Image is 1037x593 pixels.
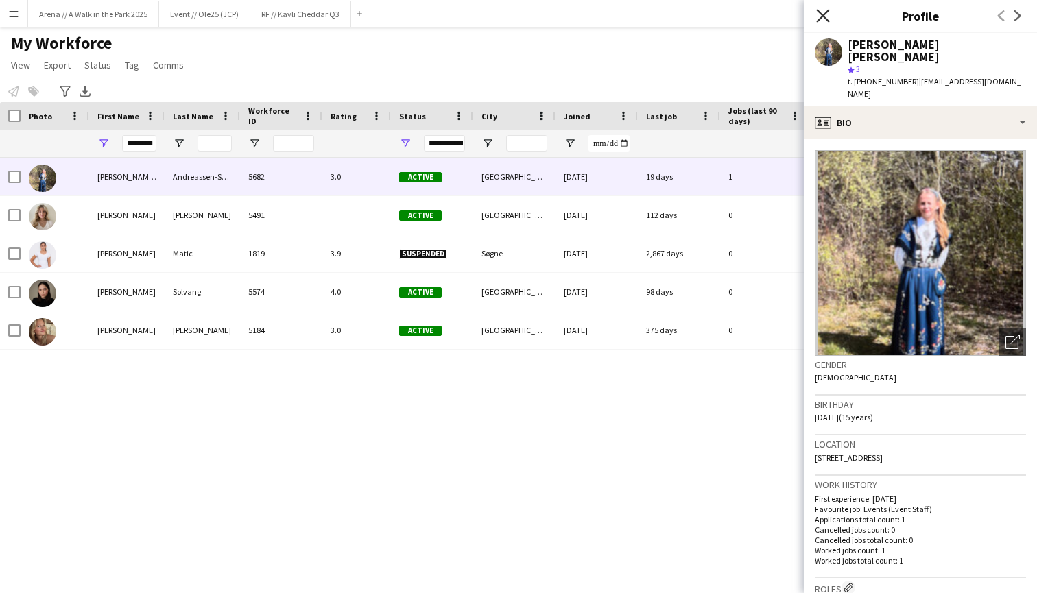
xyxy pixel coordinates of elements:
[29,165,56,192] img: Isabella Christine Andreassen-Sund
[322,234,391,272] div: 3.9
[473,273,556,311] div: [GEOGRAPHIC_DATA]
[556,158,638,195] div: [DATE]
[815,494,1026,504] p: First experience: [DATE]
[273,135,314,152] input: Workforce ID Filter Input
[240,234,322,272] div: 1819
[720,234,809,272] div: 0
[250,1,351,27] button: RF // Kavli Cheddar Q3
[240,273,322,311] div: 5574
[77,83,93,99] app-action-btn: Export XLSX
[399,137,412,149] button: Open Filter Menu
[89,196,165,234] div: [PERSON_NAME]
[646,111,677,121] span: Last job
[720,158,809,195] div: 1
[815,372,896,383] span: [DEMOGRAPHIC_DATA]
[564,111,591,121] span: Joined
[57,83,73,99] app-action-btn: Advanced filters
[815,535,1026,545] p: Cancelled jobs total count: 0
[29,280,56,307] img: Isabella Solvang
[89,234,165,272] div: [PERSON_NAME]
[165,196,240,234] div: [PERSON_NAME]
[165,311,240,349] div: [PERSON_NAME]
[240,158,322,195] div: 5682
[815,524,1026,535] p: Cancelled jobs count: 0
[240,311,322,349] div: 5184
[122,135,156,152] input: First Name Filter Input
[815,452,883,463] span: [STREET_ADDRESS]
[804,7,1037,25] h3: Profile
[165,234,240,272] div: Matic
[240,196,322,234] div: 5491
[481,137,494,149] button: Open Filter Menu
[11,59,30,71] span: View
[322,273,391,311] div: 4.0
[44,59,71,71] span: Export
[399,210,442,221] span: Active
[399,172,442,182] span: Active
[399,111,426,121] span: Status
[815,150,1026,356] img: Crew avatar or photo
[506,135,547,152] input: City Filter Input
[5,56,36,74] a: View
[815,412,873,422] span: [DATE] (15 years)
[331,111,357,121] span: Rating
[89,158,165,195] div: [PERSON_NAME] [PERSON_NAME]
[638,196,720,234] div: 112 days
[248,137,261,149] button: Open Filter Menu
[999,328,1026,356] div: Open photos pop-in
[399,326,442,336] span: Active
[720,311,809,349] div: 0
[79,56,117,74] a: Status
[89,311,165,349] div: [PERSON_NAME]
[815,504,1026,514] p: Favourite job: Events (Event Staff)
[165,273,240,311] div: Solvang
[638,158,720,195] div: 19 days
[481,111,497,121] span: City
[147,56,189,74] a: Comms
[173,111,213,121] span: Last Name
[815,398,1026,411] h3: Birthday
[165,158,240,195] div: Andreassen-Sund
[322,158,391,195] div: 3.0
[856,64,860,74] span: 3
[28,1,159,27] button: Arena // A Walk in the Park 2025
[815,514,1026,524] p: Applications total count: 1
[815,479,1026,491] h3: Work history
[125,59,139,71] span: Tag
[638,234,720,272] div: 2,867 days
[97,137,110,149] button: Open Filter Menu
[153,59,184,71] span: Comms
[84,59,111,71] span: Status
[804,106,1037,139] div: Bio
[720,273,809,311] div: 0
[556,273,638,311] div: [DATE]
[38,56,76,74] a: Export
[556,234,638,272] div: [DATE]
[119,56,145,74] a: Tag
[556,311,638,349] div: [DATE]
[198,135,232,152] input: Last Name Filter Input
[248,106,298,126] span: Workforce ID
[473,234,556,272] div: Søgne
[848,38,1026,63] div: [PERSON_NAME] [PERSON_NAME]
[815,359,1026,371] h3: Gender
[173,137,185,149] button: Open Filter Menu
[159,1,250,27] button: Event // Ole25 (JCP)
[588,135,630,152] input: Joined Filter Input
[473,158,556,195] div: [GEOGRAPHIC_DATA]
[556,196,638,234] div: [DATE]
[11,33,112,53] span: My Workforce
[728,106,785,126] span: Jobs (last 90 days)
[815,555,1026,566] p: Worked jobs total count: 1
[29,318,56,346] img: Isabella Thorbjørnsen
[473,311,556,349] div: [GEOGRAPHIC_DATA]
[29,111,52,121] span: Photo
[638,311,720,349] div: 375 days
[638,273,720,311] div: 98 days
[29,203,56,230] img: Isabella Gundersen
[815,545,1026,555] p: Worked jobs count: 1
[815,438,1026,450] h3: Location
[89,273,165,311] div: [PERSON_NAME]
[29,241,56,269] img: Isabella Matic
[473,196,556,234] div: [GEOGRAPHIC_DATA]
